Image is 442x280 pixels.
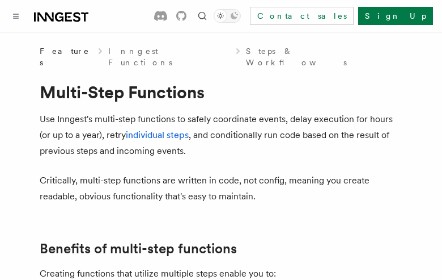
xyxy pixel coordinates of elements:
button: Toggle navigation [9,9,23,23]
a: Benefits of multi-step functions [40,241,237,257]
a: Steps & Workflows [246,45,402,68]
h1: Multi-Step Functions [40,82,402,102]
a: Sign Up [358,7,433,25]
a: Contact sales [250,7,354,25]
p: Use Inngest's multi-step functions to safely coordinate events, delay execution for hours (or up ... [40,111,402,159]
button: Toggle dark mode [214,9,241,23]
p: Critically, multi-step functions are written in code, not config, meaning you create readable, ob... [40,173,402,204]
a: individual steps [126,129,189,140]
span: Features [40,45,92,68]
a: Inngest Functions [108,45,230,68]
button: Find something... [195,9,209,23]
